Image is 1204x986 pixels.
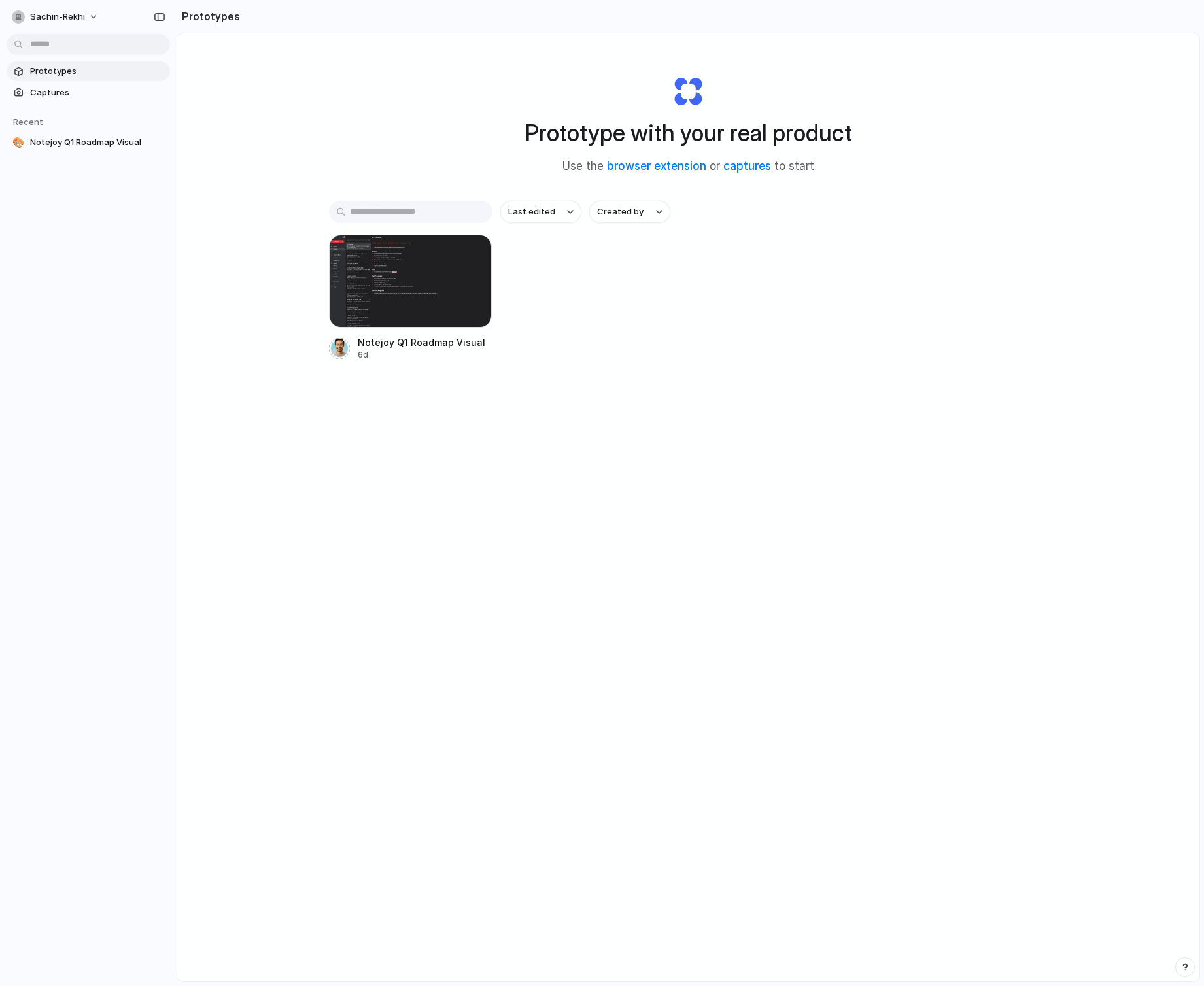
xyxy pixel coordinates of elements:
span: Notejoy Q1 Roadmap Visual [30,136,165,149]
span: Recent [13,116,43,127]
a: Notejoy Q1 Roadmap VisualNotejoy Q1 Roadmap Visual6d [329,235,492,361]
span: Use the or to start [562,158,814,175]
a: browser extension [607,160,706,173]
h1: Prototype with your real product [525,116,852,150]
span: sachin-rekhi [30,10,85,24]
a: 🎨Notejoy Q1 Roadmap Visual [7,133,170,152]
a: Prototypes [7,61,170,81]
div: 🎨 [12,136,25,149]
h2: Prototypes [177,8,240,24]
button: Created by [589,201,670,223]
span: Created by [597,205,644,218]
button: sachin-rekhi [7,7,105,27]
a: Captures [7,83,170,103]
button: Last edited [500,201,581,223]
span: Last edited [508,205,555,218]
span: Captures [30,86,165,99]
div: 6d [358,349,485,361]
div: Notejoy Q1 Roadmap Visual [358,335,485,349]
a: captures [723,160,771,173]
span: Prototypes [30,65,165,78]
